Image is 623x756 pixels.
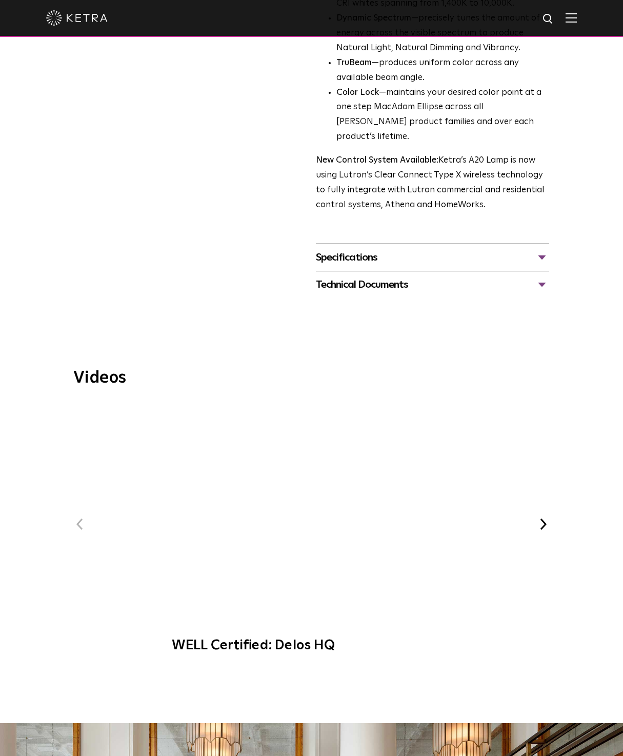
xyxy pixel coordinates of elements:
[73,518,87,531] button: Previous
[542,13,555,26] img: search icon
[316,153,549,213] p: Ketra’s A20 Lamp is now using Lutron’s Clear Connect Type X wireless technology to fully integrat...
[537,518,550,531] button: Next
[316,156,438,165] strong: New Control System Available:
[73,370,550,386] h3: Videos
[46,10,108,26] img: ketra-logo-2019-white
[316,249,549,266] div: Specifications
[336,88,379,97] strong: Color Lock
[316,276,549,293] div: Technical Documents
[566,13,577,23] img: Hamburger%20Nav.svg
[336,58,372,67] strong: TruBeam
[336,86,549,145] li: —maintains your desired color point at a one step MacAdam Ellipse across all [PERSON_NAME] produc...
[336,56,549,86] li: —produces uniform color across any available beam angle.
